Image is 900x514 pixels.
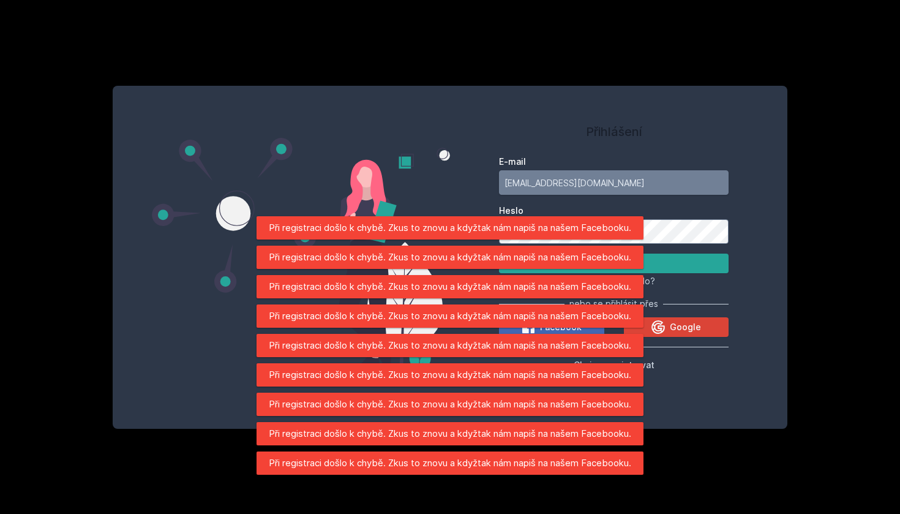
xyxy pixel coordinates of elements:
label: Heslo [499,205,729,217]
div: Při registraci došlo k chybě. Zkus to znovu a kdyžtak nám napiš na našem Facebooku. [257,275,643,298]
label: E-mail [499,156,729,168]
div: Při registraci došlo k chybě. Zkus to znovu a kdyžtak nám napiš na našem Facebooku. [257,452,643,475]
div: Při registraci došlo k chybě. Zkus to znovu a kdyžtak nám napiš na našem Facebooku. [257,304,643,328]
span: Google [670,321,701,333]
button: Google [624,317,729,337]
div: Při registraci došlo k chybě. Zkus to znovu a kdyžtak nám napiš na našem Facebooku. [257,422,643,445]
input: Tvoje e-mailová adresa [499,170,729,195]
span: Chci se registrovat [574,360,654,370]
div: Při registraci došlo k chybě. Zkus to znovu a kdyžtak nám napiš na našem Facebooku. [257,393,643,416]
div: Při registraci došlo k chybě. Zkus to znovu a kdyžtak nám napiš na našem Facebooku. [257,246,643,269]
div: Při registraci došlo k chybě. Zkus to znovu a kdyžtak nám napiš na našem Facebooku. [257,334,643,357]
div: Při registraci došlo k chybě. Zkus to znovu a kdyžtak nám napiš na našem Facebooku. [257,216,643,240]
button: Chci se registrovat [574,357,654,372]
div: Při registraci došlo k chybě. Zkus to znovu a kdyžtak nám napiš na našem Facebooku. [257,363,643,387]
h1: Přihlášení [499,123,729,141]
span: nebo se přihlásit přes [569,298,658,310]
